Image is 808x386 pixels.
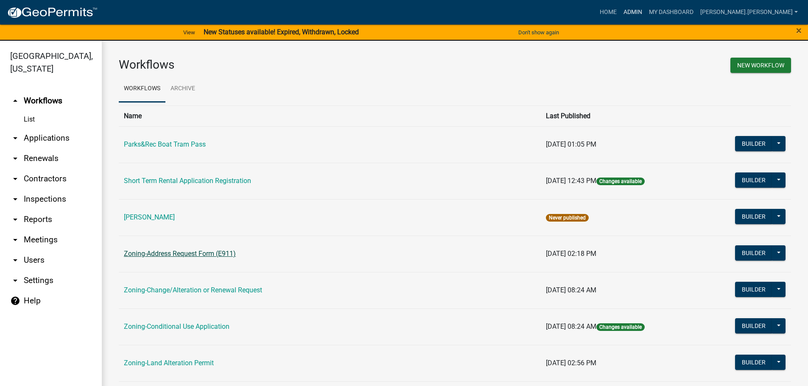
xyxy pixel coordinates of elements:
a: [PERSON_NAME].[PERSON_NAME] [697,4,801,20]
button: Builder [735,355,772,370]
button: New Workflow [730,58,791,73]
a: Zoning-Conditional Use Application [124,322,229,330]
button: Builder [735,245,772,261]
span: [DATE] 08:24 AM [546,322,596,330]
a: Zoning-Change/Alteration or Renewal Request [124,286,262,294]
a: Zoning-Address Request Form (E911) [124,250,236,258]
button: Don't show again [515,25,562,39]
span: [DATE] 08:24 AM [546,286,596,294]
i: arrow_drop_down [10,153,20,164]
span: Changes available [596,323,645,331]
th: Last Published [541,106,701,126]
button: Builder [735,282,772,297]
button: Builder [735,172,772,188]
i: arrow_drop_down [10,194,20,204]
a: Short Term Rental Application Registration [124,177,251,185]
span: [DATE] 12:43 PM [546,177,596,185]
th: Name [119,106,541,126]
span: Never published [546,214,589,222]
span: Changes available [596,178,645,185]
span: [DATE] 01:05 PM [546,140,596,148]
i: arrow_drop_down [10,255,20,265]
a: Parks&Rec Boat Tram Pass [124,140,206,148]
i: arrow_drop_down [10,174,20,184]
button: Builder [735,318,772,333]
span: [DATE] 02:18 PM [546,250,596,258]
i: arrow_drop_down [10,235,20,245]
a: Admin [620,4,646,20]
a: Zoning-Land Alteration Permit [124,359,214,367]
a: View [180,25,199,39]
i: help [10,296,20,306]
a: Home [596,4,620,20]
a: Workflows [119,75,165,103]
button: Builder [735,136,772,151]
a: My Dashboard [646,4,697,20]
span: × [796,25,802,36]
a: Archive [165,75,200,103]
i: arrow_drop_down [10,214,20,225]
strong: New Statuses available! Expired, Withdrawn, Locked [204,28,359,36]
i: arrow_drop_down [10,275,20,286]
h3: Workflows [119,58,449,72]
a: [PERSON_NAME] [124,213,175,221]
button: Close [796,25,802,36]
button: Builder [735,209,772,224]
i: arrow_drop_down [10,133,20,143]
i: arrow_drop_up [10,96,20,106]
span: [DATE] 02:56 PM [546,359,596,367]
